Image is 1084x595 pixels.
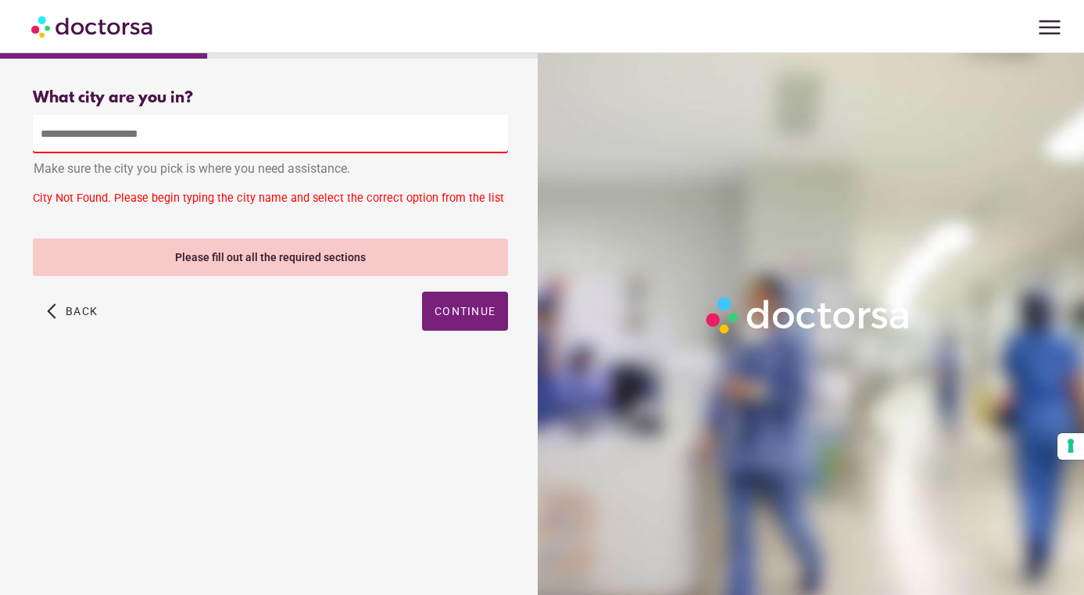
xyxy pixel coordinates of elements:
[435,305,495,317] span: Continue
[1035,13,1064,42] span: menu
[33,238,508,276] div: Please fill out all the required sections
[422,292,508,331] button: Continue
[33,192,508,211] div: City Not Found. Please begin typing the city name and select the correct option from the list
[66,305,98,317] span: Back
[700,291,917,339] img: Logo-Doctorsa-trans-White-partial-flat.png
[33,153,508,188] div: Make sure the city you pick is where you need assistance.
[31,9,155,44] img: Doctorsa.com
[1057,433,1084,460] button: Your consent preferences for tracking technologies
[33,89,508,107] div: What city are you in?
[41,292,104,331] button: arrow_back_ios Back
